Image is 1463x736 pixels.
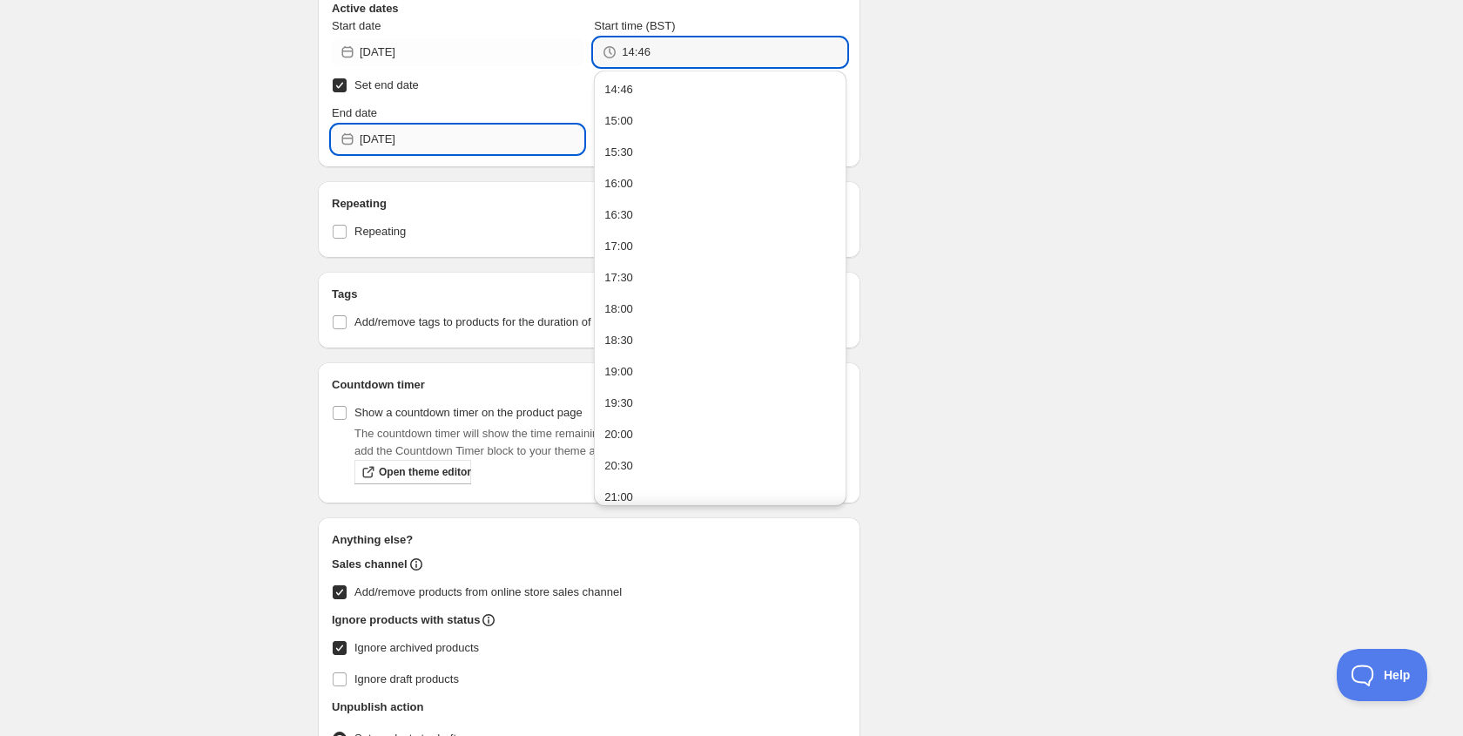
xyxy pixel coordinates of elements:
div: 18:30 [604,332,633,349]
button: 18:00 [599,295,840,323]
div: 20:30 [604,457,633,475]
button: 19:30 [599,389,840,417]
button: 16:30 [599,201,840,229]
iframe: Toggle Customer Support [1337,649,1428,701]
span: Repeating [354,225,406,238]
a: Open theme editor [354,460,471,484]
h2: Repeating [332,195,846,213]
h2: Tags [332,286,846,303]
div: 16:00 [604,175,633,192]
span: Ignore archived products [354,641,479,654]
div: 14:46 [604,81,633,98]
span: Set end date [354,78,419,91]
button: 20:30 [599,452,840,480]
h2: Unpublish action [332,699,423,716]
button: 16:00 [599,170,840,198]
h2: Sales channel [332,556,408,573]
div: 15:30 [604,144,633,161]
div: 20:00 [604,426,633,443]
h2: Anything else? [332,531,846,549]
button: 21:00 [599,483,840,511]
p: The countdown timer will show the time remaining until the end of the schedule. Remember to add t... [354,425,846,460]
span: Start time (BST) [594,19,675,32]
span: Ignore draft products [354,672,459,685]
button: 15:30 [599,138,840,166]
span: Add/remove products from online store sales channel [354,585,622,598]
span: Start date [332,19,381,32]
button: 18:30 [599,327,840,354]
div: 19:00 [604,363,633,381]
span: Open theme editor [379,465,471,479]
div: 17:00 [604,238,633,255]
span: Show a countdown timer on the product page [354,406,583,419]
button: 17:00 [599,233,840,260]
span: End date [332,106,377,119]
h2: Ignore products with status [332,611,480,629]
div: 17:30 [604,269,633,287]
button: 20:00 [599,421,840,449]
button: 15:00 [599,107,840,135]
div: 15:00 [604,112,633,130]
div: 18:00 [604,300,633,318]
div: 21:00 [604,489,633,506]
div: 19:30 [604,395,633,412]
span: Add/remove tags to products for the duration of the schedule [354,315,658,328]
div: 16:30 [604,206,633,224]
button: 17:30 [599,264,840,292]
h2: Countdown timer [332,376,846,394]
button: 14:46 [599,76,840,104]
button: 19:00 [599,358,840,386]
